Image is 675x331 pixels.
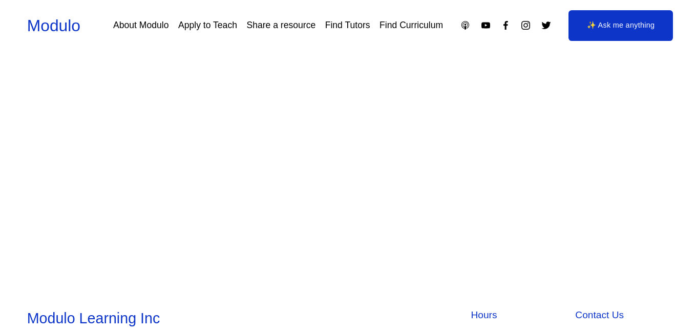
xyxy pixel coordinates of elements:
[541,20,552,31] a: Twitter
[500,20,511,31] a: Facebook
[178,16,237,34] a: Apply to Teach
[575,308,648,322] h4: Contact Us
[568,10,673,41] a: ✨ Ask me anything
[460,20,471,31] a: Apple Podcasts
[471,308,569,322] h4: Hours
[520,20,531,31] a: Instagram
[480,20,491,31] a: YouTube
[246,16,315,34] a: Share a resource
[325,16,370,34] a: Find Tutors
[27,16,80,35] a: Modulo
[27,308,335,328] h3: Modulo Learning Inc
[379,16,443,34] a: Find Curriculum
[113,16,168,34] a: About Modulo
